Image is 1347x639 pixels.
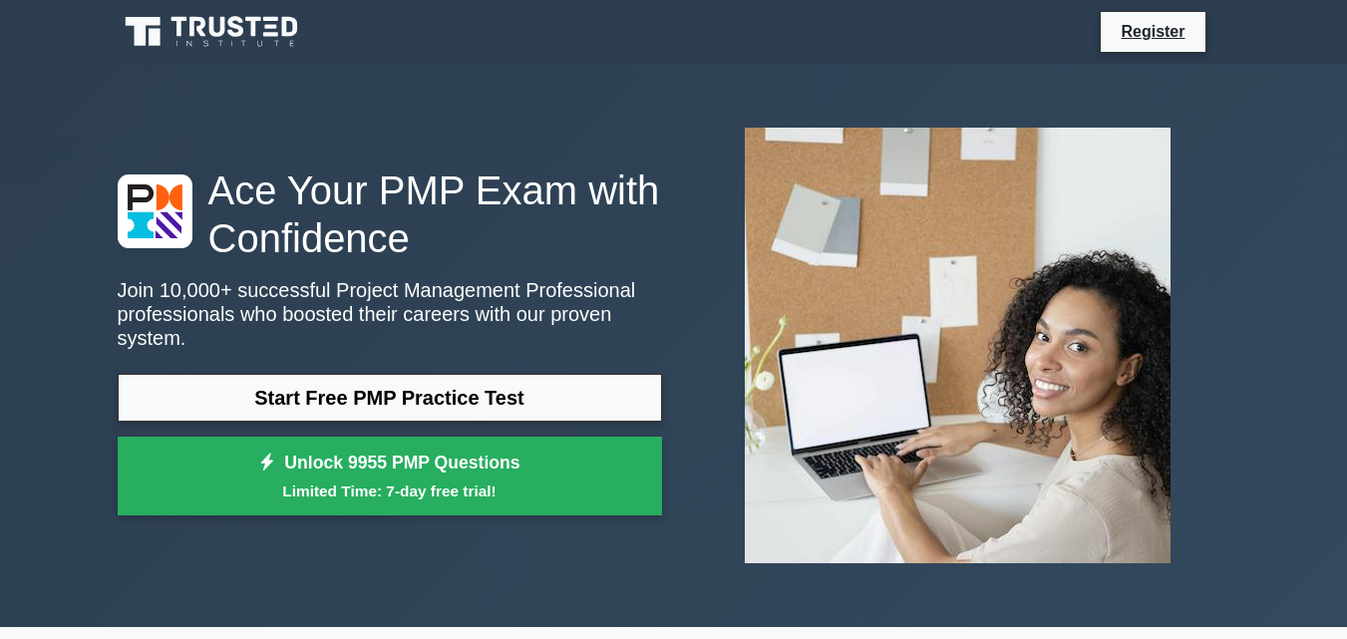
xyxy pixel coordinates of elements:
[1109,19,1196,44] a: Register
[118,278,662,350] p: Join 10,000+ successful Project Management Professional professionals who boosted their careers w...
[143,479,637,502] small: Limited Time: 7-day free trial!
[118,166,662,262] h1: Ace Your PMP Exam with Confidence
[118,437,662,516] a: Unlock 9955 PMP QuestionsLimited Time: 7-day free trial!
[118,374,662,422] a: Start Free PMP Practice Test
